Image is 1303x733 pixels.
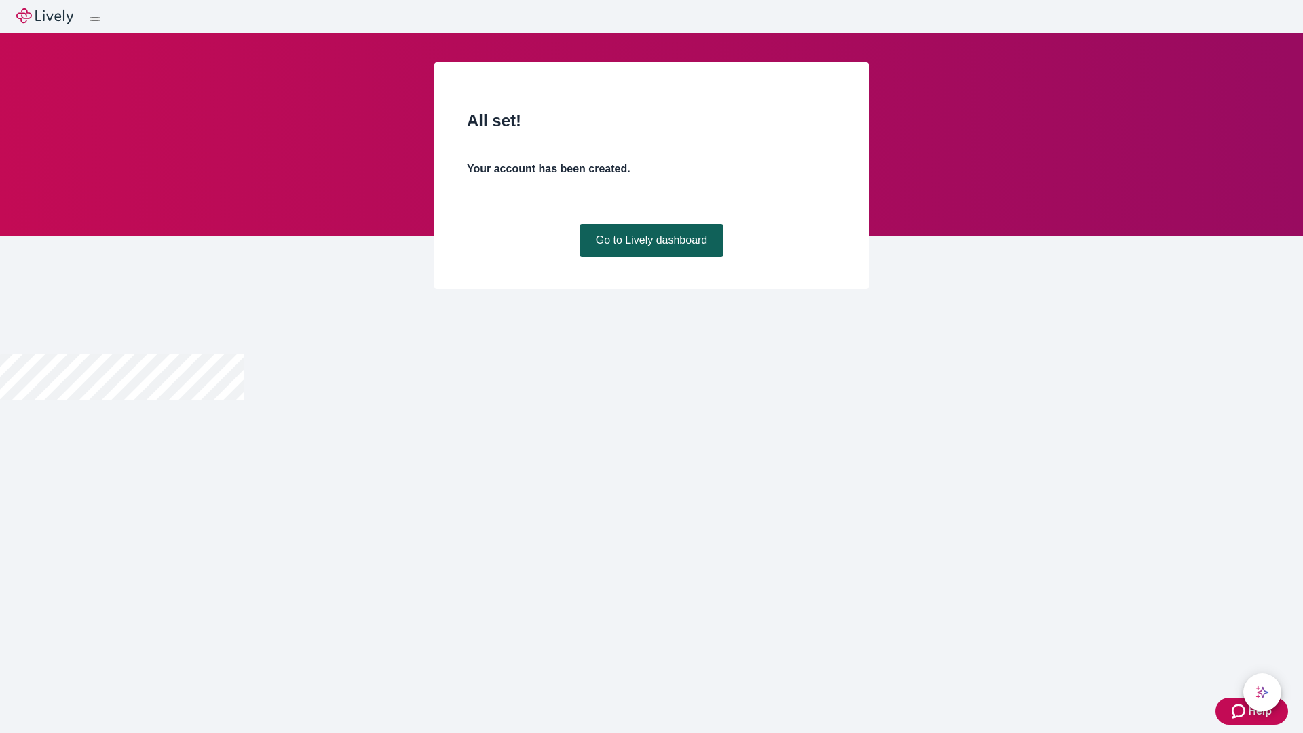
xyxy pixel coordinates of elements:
button: Zendesk support iconHelp [1215,698,1288,725]
button: chat [1243,673,1281,711]
svg: Zendesk support icon [1232,703,1248,719]
img: Lively [16,8,73,24]
svg: Lively AI Assistant [1255,685,1269,699]
a: Go to Lively dashboard [580,224,724,257]
span: Help [1248,703,1272,719]
button: Log out [90,17,100,21]
h2: All set! [467,109,836,133]
h4: Your account has been created. [467,161,836,177]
